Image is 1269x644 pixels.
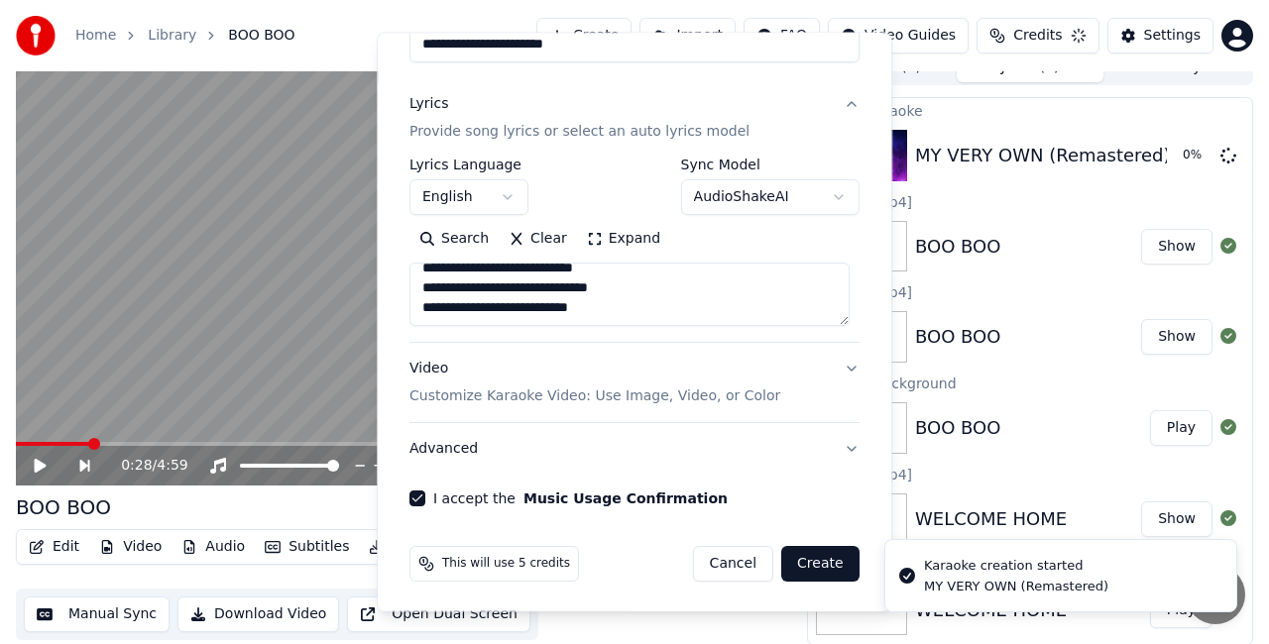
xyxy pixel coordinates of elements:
button: Create [781,546,860,582]
button: Advanced [409,423,860,475]
p: Customize Karaoke Video: Use Image, Video, or Color [409,386,780,406]
label: Sync Model [681,158,860,171]
label: I accept the [433,491,728,505]
button: I accept the [523,491,728,505]
button: Clear [499,223,577,255]
p: Provide song lyrics or select an auto lyrics model [409,122,750,142]
label: Lyrics Language [409,158,528,171]
button: LyricsProvide song lyrics or select an auto lyrics model [409,78,860,158]
button: Expand [577,223,670,255]
button: Cancel [693,546,773,582]
div: Lyrics [409,94,448,114]
span: This will use 5 credits [442,556,570,572]
div: Video [409,359,780,406]
div: LyricsProvide song lyrics or select an auto lyrics model [409,158,860,342]
button: VideoCustomize Karaoke Video: Use Image, Video, or Color [409,343,860,422]
button: Search [409,223,499,255]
